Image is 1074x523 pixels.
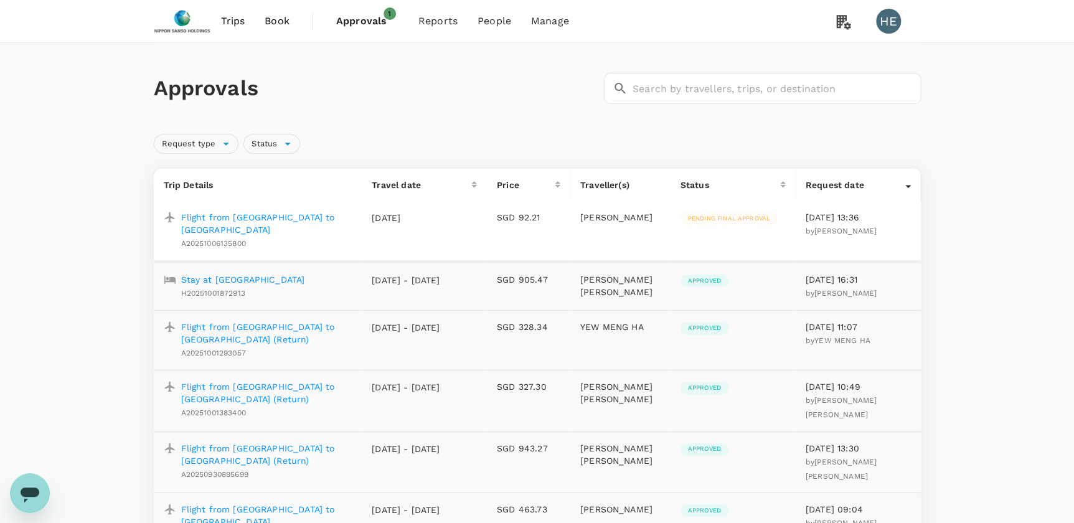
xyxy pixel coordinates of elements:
p: SGD 327.30 [497,380,560,393]
span: Approved [681,445,728,453]
div: Travel date [372,179,471,191]
p: [PERSON_NAME] [PERSON_NAME] [580,380,661,405]
span: Approved [681,384,728,392]
span: Approved [681,506,728,515]
span: by [806,396,877,419]
span: by [806,227,877,235]
span: Reports [418,14,458,29]
p: [PERSON_NAME] [PERSON_NAME] [580,273,661,298]
a: Flight from [GEOGRAPHIC_DATA] to [GEOGRAPHIC_DATA] (Return) [181,442,352,467]
span: by [806,336,870,345]
span: H20251001872913 [181,289,245,298]
span: 1 [384,7,396,20]
span: by [806,289,877,298]
span: [PERSON_NAME] [PERSON_NAME] [806,396,877,419]
span: YEW MENG HA [814,336,870,345]
p: [DATE] - [DATE] [372,274,440,286]
p: [DATE] 13:30 [806,442,911,455]
p: SGD 943.27 [497,442,560,455]
p: [DATE] - [DATE] [372,321,440,334]
span: [PERSON_NAME] [814,289,877,298]
p: Traveller(s) [580,179,661,191]
p: SGD 463.73 [497,503,560,516]
p: SGD 328.34 [497,321,560,333]
div: Status [243,134,300,154]
span: by [806,458,877,481]
p: [DATE] 10:49 [806,380,911,393]
a: Flight from [GEOGRAPHIC_DATA] to [GEOGRAPHIC_DATA] (Return) [181,321,352,346]
p: [PERSON_NAME] [PERSON_NAME] [580,442,661,467]
span: A20251006135800 [181,239,246,248]
span: People [478,14,511,29]
img: Nippon Sanso Holdings Singapore Pte Ltd [154,7,211,35]
p: [DATE] 16:31 [806,273,911,286]
p: Trip Details [164,179,352,191]
p: SGD 92.21 [497,211,560,224]
p: [DATE] - [DATE] [372,381,440,393]
span: Approvals [336,14,398,29]
span: Request type [154,138,224,150]
p: [DATE] [372,212,440,224]
span: A20250930895699 [181,470,248,479]
div: Status [681,179,780,191]
p: [DATE] 13:36 [806,211,911,224]
span: Book [265,14,290,29]
span: Approved [681,276,728,285]
span: Approved [681,324,728,332]
span: Pending final approval [681,214,778,223]
iframe: Button to launch messaging window [10,473,50,513]
div: HE [876,9,901,34]
input: Search by travellers, trips, or destination [633,73,921,104]
p: [PERSON_NAME] [580,503,661,516]
p: [DATE] - [DATE] [372,504,440,516]
p: [DATE] - [DATE] [372,443,440,455]
span: Trips [220,14,245,29]
div: Request date [806,179,905,191]
p: [DATE] 09:04 [806,503,911,516]
div: Request type [154,134,239,154]
p: [PERSON_NAME] [580,211,661,224]
span: A20251001293057 [181,349,246,357]
p: YEW MENG HA [580,321,661,333]
div: Price [497,179,555,191]
span: [PERSON_NAME] [814,227,877,235]
span: [PERSON_NAME] [PERSON_NAME] [806,458,877,481]
span: A20251001383400 [181,408,246,417]
p: SGD 905.47 [497,273,560,286]
a: Flight from [GEOGRAPHIC_DATA] to [GEOGRAPHIC_DATA] (Return) [181,380,352,405]
p: [DATE] 11:07 [806,321,911,333]
a: Flight from [GEOGRAPHIC_DATA] to [GEOGRAPHIC_DATA] [181,211,352,236]
span: Status [244,138,285,150]
h1: Approvals [154,75,599,101]
a: Stay at [GEOGRAPHIC_DATA] [181,273,305,286]
span: Manage [531,14,569,29]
